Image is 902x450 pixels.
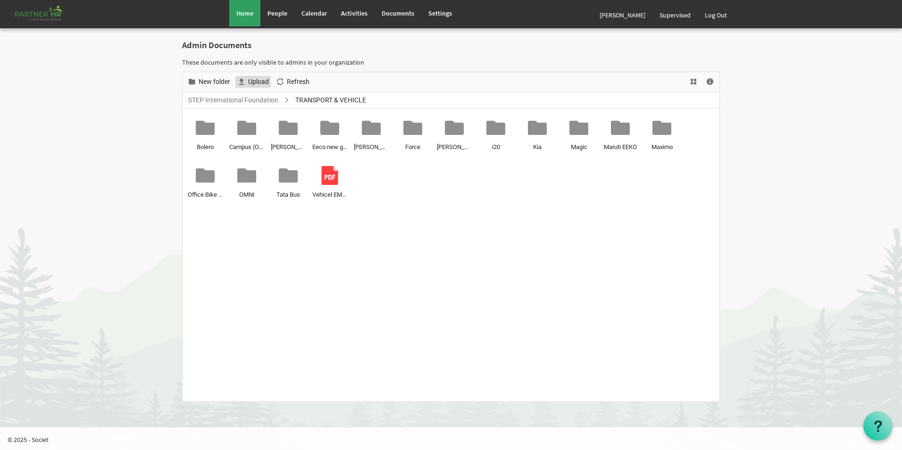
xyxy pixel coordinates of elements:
[182,41,720,50] h2: Admin Documents
[188,142,223,152] span: Bolero
[561,142,596,152] span: Magic
[312,190,347,200] span: Vehicel EMI Details_0001.pdf
[269,160,307,200] li: Tata Bus
[395,142,430,152] span: Force
[301,9,327,17] span: Calendar
[560,112,598,152] li: Magic
[269,112,307,152] li: Dileep (OD01AT2929)
[236,9,253,17] span: Home
[186,94,280,106] a: STEP International Foundation
[660,11,691,19] span: Supervised
[274,76,311,88] button: Refresh
[702,72,718,92] div: Details
[8,435,902,444] p: © 2025 - Societ
[228,112,266,152] li: Campus (OD01AS2221)
[312,142,347,152] span: Eeco new grey
[234,72,272,92] div: Upload
[382,9,414,17] span: Documents
[229,190,264,200] span: OMNI
[428,9,452,17] span: Settings
[688,76,699,88] button: View dropdownbutton
[198,76,231,88] span: New folder
[518,112,556,152] li: Kia
[520,142,555,152] span: Kia
[311,112,349,152] li: Eeco new grey
[593,2,652,28] a: [PERSON_NAME]
[229,142,264,152] span: Campus (OD01AS2221)
[394,112,432,152] li: Force
[186,76,232,88] button: New folder
[182,58,720,67] p: These documents are only visible to admins in your organization
[478,142,513,152] span: i20
[272,72,313,92] div: Refresh
[352,112,390,152] li: Eicher Bus
[704,76,717,88] button: Details
[271,142,306,152] span: [PERSON_NAME] (OD01AT2929)
[235,76,271,88] button: Upload
[188,190,223,200] span: Office Bike Agreement
[477,112,515,152] li: i20
[652,2,698,28] a: Supervised
[228,160,266,200] li: OMNI
[267,9,287,17] span: People
[435,112,473,152] li: Himansu (OD01AT1192)
[341,9,367,17] span: Activities
[603,142,638,152] span: Maruti EEKO
[644,142,679,152] span: Maximo
[184,72,234,92] div: New folder
[698,2,734,28] a: Log Out
[293,94,368,106] span: TRANSPORT & VEHICLE
[686,72,702,92] div: View
[271,190,306,200] span: Tata Bus
[437,142,472,152] span: [PERSON_NAME] (OD01AT1192)
[186,160,224,200] li: Office Bike Agreement
[247,76,270,88] span: Upload
[186,112,224,152] li: Bolero
[643,112,681,152] li: Maximo
[601,112,639,152] li: Maruti EEKO
[286,76,310,88] span: Refresh
[354,142,389,152] span: [PERSON_NAME] Bus
[311,160,349,200] li: Vehicel EMI Details_0001.pdf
